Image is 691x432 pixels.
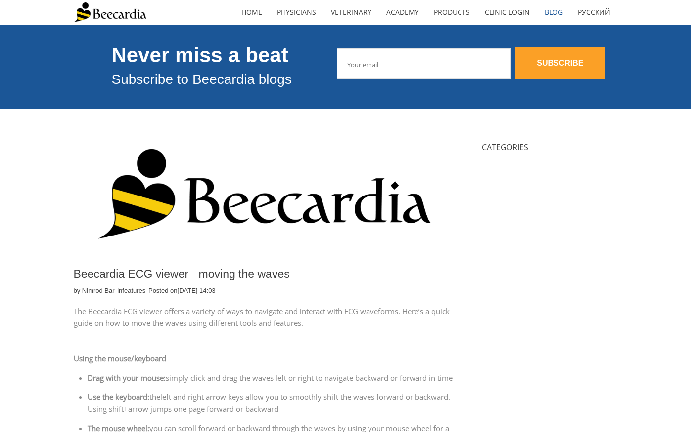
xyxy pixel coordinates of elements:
[178,286,216,295] p: [DATE] 14:03
[477,1,537,24] a: Clinic Login
[74,353,166,363] span: Using the mouse/keyboard
[537,1,570,24] a: Blog
[88,392,450,414] span: left and right arrow keys allow you to smoothly shift the waves forward or backward. Using shift+...
[74,305,455,329] p: The Beecardia ECG viewer offers a variety of ways to navigate and interact with ECG waveforms. He...
[88,392,149,402] span: Use the keyboard:
[379,1,426,24] a: Academy
[74,2,146,22] img: Beecardia
[74,287,117,294] span: by
[570,1,618,24] a: Русский
[112,43,288,67] span: Never miss a beat
[337,48,511,79] input: Your email
[88,373,166,383] span: Drag with your mouse:
[166,373,453,383] span: simply click and drag the waves left or right to navigate backward or forward in time
[149,392,160,402] span: the
[515,47,605,79] a: SUBSCRIBE
[122,286,145,295] a: features
[426,1,477,24] a: Products
[74,268,455,281] h1: Beecardia ECG viewer - moving the waves
[323,1,379,24] a: Veterinary
[74,139,455,259] img: Beecardia ECG viewer - moving the waves
[482,142,528,153] span: CATEGORIES
[112,72,292,87] span: Subscribe to Beecardia blogs
[82,286,115,295] a: Nimrod Bar
[148,287,216,294] span: Posted on
[117,287,147,294] span: in
[234,1,270,24] a: home
[270,1,323,24] a: Physicians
